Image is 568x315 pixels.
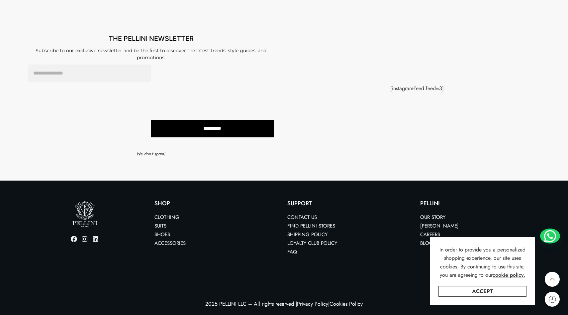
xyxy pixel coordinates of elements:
a: Blogs [420,239,436,247]
span: In order to provide you a personalized shopping experience, our site uses cookies. By continuing ... [439,246,525,279]
a: Privacy Policy [297,300,328,308]
p: PELLINI [420,201,546,206]
a: Accessories [154,239,186,247]
p: [instagram-feed feed=3] [291,84,543,93]
a: Shipping Policy [287,231,328,238]
a: Accept [438,286,526,297]
a: [PERSON_NAME] [420,222,459,230]
iframe: reCAPTCHA [151,65,206,112]
a: Loyalty Club Policy [287,239,337,247]
a: FAQ [287,248,297,255]
input: Email Address * [28,65,151,82]
p: Shop [154,201,281,206]
a: Contact us [287,214,317,221]
p: SUPPORT [287,201,414,206]
a: Clothing [154,214,179,221]
span: Subscribe to our exclusive newsletter and be the first to discover the latest trends, style guide... [36,48,266,61]
a: Find Pellini Stores [287,222,335,230]
span: THE PELLINI NEWSLETTER [109,35,194,43]
p: 2025 PELLINI LLC – All rights reserved | | [22,300,546,308]
a: Careers [420,231,440,238]
a: Shoes [154,231,170,238]
a: Cookies Policy [330,300,363,308]
a: Our Story [420,214,445,221]
em: We don’t spam! [137,151,165,157]
a: cookie policy. [493,271,525,279]
a: Suits [154,222,166,230]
